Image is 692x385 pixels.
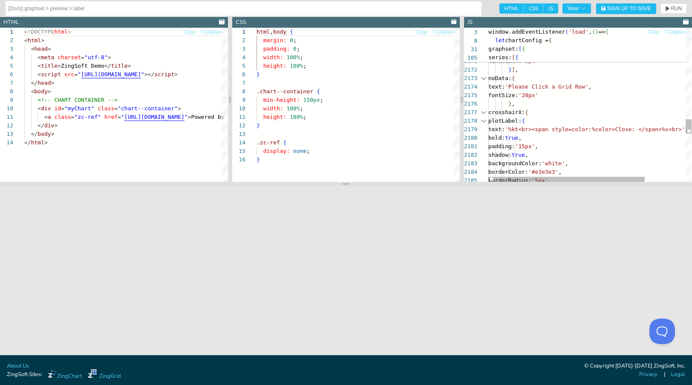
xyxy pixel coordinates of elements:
[257,122,260,129] span: }
[565,160,568,167] span: ,
[44,122,54,129] span: div
[48,46,51,52] span: >
[74,114,101,120] span: "zc-ref"
[464,159,477,168] div: 2183
[488,29,565,35] span: window.addEventListener
[286,54,300,60] span: 100%
[515,54,519,60] span: {
[488,118,522,124] span: plotLabel:
[7,362,29,370] a: About Us
[464,66,477,74] div: 2172
[24,139,31,146] span: </
[515,66,519,73] span: ,
[54,114,71,120] span: class
[512,66,515,73] span: ]
[37,97,118,103] span: <!-- CHART CONTAINER -->
[257,71,260,78] span: }
[290,114,303,120] span: 100%
[464,83,477,91] div: 2174
[300,54,303,60] span: ;
[3,18,19,26] div: HTML
[584,362,685,371] div: © Copyright [DATE]-[DATE] ZingSoft, Inc.
[37,54,41,60] span: <
[61,63,104,69] span: ZingSoft Demo
[464,100,477,108] div: 2176
[128,63,131,69] span: >
[81,54,84,60] span: =
[488,152,512,158] span: shadow:
[647,29,659,34] span: Copy
[58,63,61,69] span: >
[232,121,245,130] div: 12
[599,29,605,35] span: =>
[31,80,38,86] span: </
[565,29,568,35] span: (
[464,125,477,134] div: 2179
[519,135,522,141] span: ,
[499,3,558,14] div: checkbox-group
[263,114,286,120] span: height:
[114,105,118,112] span: =
[478,117,489,125] div: Click to collapse the range.
[64,105,94,112] span: "myChart"
[144,71,154,78] span: ></
[44,114,48,120] span: <
[488,126,505,132] span: text:
[41,37,44,43] span: >
[464,117,477,125] div: 2178
[505,135,518,141] span: true
[508,66,512,73] span: }
[84,54,108,60] span: "utf-8"
[488,46,518,52] span: graphset:
[524,3,543,14] span: CSS
[528,169,558,175] span: '#e3e3e3'
[293,46,297,52] span: 0
[671,371,685,379] a: Legal
[183,29,195,34] span: Copy
[592,29,595,35] span: (
[54,29,67,35] span: html
[257,156,260,163] span: }
[303,97,320,103] span: 150px
[290,29,293,35] span: {
[488,83,505,90] span: text:
[488,169,528,175] span: borderColor:
[28,37,41,43] span: html
[303,114,306,120] span: ;
[232,79,245,87] div: 7
[7,371,42,379] span: ZingSoft Sites:
[273,29,286,35] span: body
[232,104,245,113] div: 10
[98,105,114,112] span: class
[660,3,687,14] button: RUN
[31,131,38,137] span: </
[154,71,174,78] span: script
[124,114,185,120] span: [URL][DOMAIN_NAME]
[607,6,651,11] span: Sign Up to Save
[433,28,454,36] button: Collapse
[293,148,306,154] span: none
[464,151,477,159] div: 2182
[505,126,672,132] span: '%kt<br><span style=color:%color>Close: </span>%v<
[525,109,528,115] span: {
[118,114,121,120] span: =
[415,29,427,34] span: Copy
[488,160,542,167] span: backgroundColor:
[300,105,303,112] span: ;
[293,37,297,43] span: ;
[41,71,61,78] span: script
[499,3,524,14] span: HTML
[232,138,245,147] div: 14
[464,91,477,100] div: 2175
[467,18,473,26] div: JS
[31,88,35,95] span: <
[183,28,196,36] button: Copy
[595,29,599,35] span: )
[48,369,82,380] a: ZingChart
[54,105,61,112] span: id
[464,74,477,83] div: 2173
[24,29,54,35] span: <!DOCTYPE
[290,37,293,43] span: 0
[37,131,51,137] span: body
[665,29,685,34] span: Collapse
